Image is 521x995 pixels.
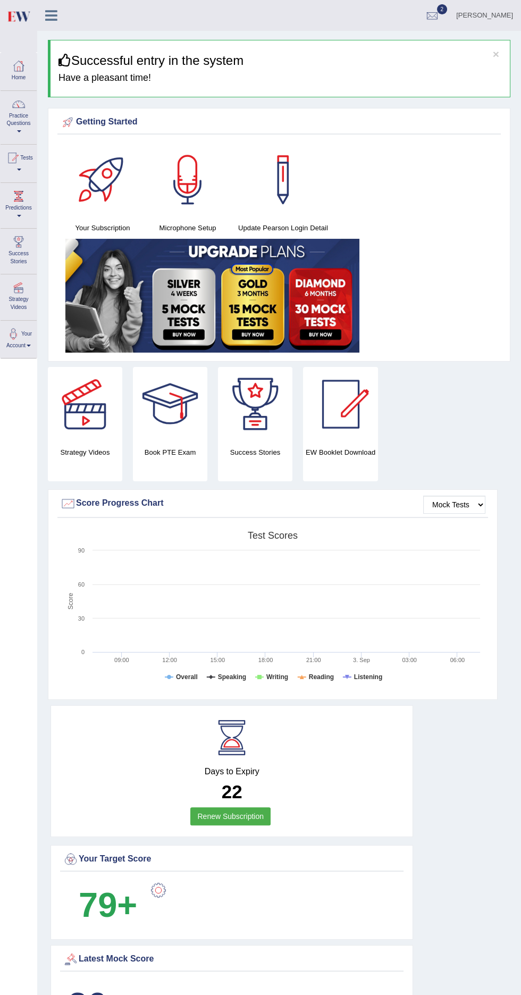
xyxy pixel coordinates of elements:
text: 90 [78,547,85,554]
text: 30 [78,615,85,622]
text: 06:00 [450,657,465,663]
a: Home [1,53,37,87]
h4: Days to Expiry [63,767,401,776]
div: Latest Mock Score [63,951,401,967]
b: 22 [222,781,242,802]
button: × [493,48,499,60]
text: 12:00 [162,657,177,663]
tspan: Reading [309,673,334,681]
div: Your Target Score [63,851,401,867]
h4: Have a pleasant time! [58,73,502,83]
img: small5.jpg [65,239,359,353]
text: 18:00 [258,657,273,663]
h4: EW Booklet Download [303,447,378,458]
text: 60 [78,581,85,588]
tspan: Test scores [248,530,298,541]
a: Practice Questions [1,91,37,141]
h4: Strategy Videos [48,447,122,458]
text: 21:00 [306,657,321,663]
tspan: Score [67,593,74,610]
text: 15:00 [211,657,225,663]
div: Score Progress Chart [60,496,485,512]
h4: Microphone Setup [150,222,225,233]
a: Your Account [1,321,37,355]
a: Success Stories [1,229,37,271]
tspan: Speaking [218,673,246,681]
a: Predictions [1,183,37,225]
a: Strategy Videos [1,274,37,316]
text: 03:00 [402,657,417,663]
h3: Successful entry in the system [58,54,502,68]
h4: Update Pearson Login Detail [236,222,331,233]
text: 0 [81,649,85,655]
b: 79+ [79,885,137,924]
div: Getting Started [60,114,498,130]
h4: Book PTE Exam [133,447,207,458]
h4: Success Stories [218,447,292,458]
a: Tests [1,145,37,179]
tspan: 3. Sep [353,657,370,663]
h4: Your Subscription [65,222,140,233]
tspan: Writing [266,673,288,681]
tspan: Listening [354,673,382,681]
tspan: Overall [176,673,198,681]
text: 09:00 [114,657,129,663]
span: 2 [437,4,448,14]
a: Renew Subscription [190,807,271,825]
